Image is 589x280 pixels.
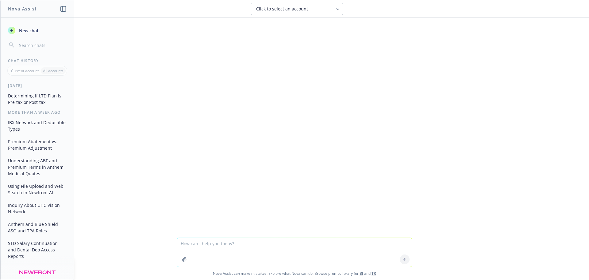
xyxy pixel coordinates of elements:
[6,25,69,36] button: New chat
[1,110,74,115] div: More than a week ago
[11,68,39,73] p: Current account
[18,41,67,49] input: Search chats
[43,68,64,73] p: All accounts
[6,91,69,107] button: Determining if LTD Plan is Pre-tax or Post-tax
[18,27,39,34] span: New chat
[6,156,69,179] button: Understanding ABF and Premium Terms in Anthem Medical Quotes
[256,6,308,12] span: Click to select an account
[1,58,74,63] div: Chat History
[6,219,69,236] button: Anthem and Blue Shield ASO and TPA Roles
[1,83,74,88] div: [DATE]
[8,6,37,12] h1: Nova Assist
[3,267,586,280] span: Nova Assist can make mistakes. Explore what Nova can do: Browse prompt library for and
[6,136,69,153] button: Premium Abatement vs. Premium Adjustment
[6,117,69,134] button: IBX Network and Deductible Types
[371,271,376,276] a: TR
[6,200,69,217] button: Inquiry About UHC Vision Network
[6,238,69,261] button: STD Salary Continuation and Dental Deo Access Reports
[251,3,343,15] button: Click to select an account
[6,181,69,198] button: Using File Upload and Web Search in Newfront AI
[360,271,363,276] a: BI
